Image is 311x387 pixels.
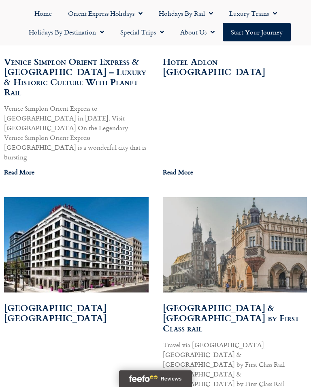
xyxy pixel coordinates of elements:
[151,4,221,23] a: Holidays by Rail
[4,167,34,177] a: Read more about Venice Simplon Orient Express & Berlin – Luxury & Historic Culture With Planet Rail
[163,167,193,177] a: Read more about Hotel Adlon Kempinski Berlin
[112,23,172,41] a: Special Trips
[4,103,149,162] p: Venice Simplon Orient Express to [GEOGRAPHIC_DATA] in [DATE]. Visit [GEOGRAPHIC_DATA] On the Lege...
[4,197,149,292] a: Adina Apartment Hotel Berlin
[60,4,151,23] a: Orient Express Holidays
[223,23,291,41] a: Start your Journey
[163,301,299,335] a: [GEOGRAPHIC_DATA] & [GEOGRAPHIC_DATA] by First Class rail
[4,301,107,325] a: [GEOGRAPHIC_DATA] [GEOGRAPHIC_DATA]
[4,4,307,41] nav: Menu
[163,55,265,78] a: Hotel Adlon [GEOGRAPHIC_DATA]
[4,55,146,98] a: Venice Simplon Orient Express & [GEOGRAPHIC_DATA] – Luxury & Historic Culture With Planet Rail
[221,4,285,23] a: Luxury Trains
[21,23,112,41] a: Holidays by Destination
[172,23,223,41] a: About Us
[26,4,60,23] a: Home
